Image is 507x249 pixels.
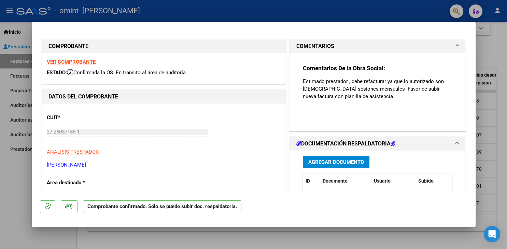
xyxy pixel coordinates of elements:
strong: DATOS DEL COMPROBANTE [48,93,118,100]
datatable-header-cell: Acción [450,174,484,188]
button: Agregar Documento [303,156,369,168]
span: ID [306,178,310,184]
span: Usuario [374,178,391,184]
span: Subido [418,178,434,184]
datatable-header-cell: Documento [320,174,371,188]
strong: COMPROBANTE [48,43,88,49]
h1: DOCUMENTACIÓN RESPALDATORIA [296,140,395,148]
a: VER COMPROBANTE [47,59,96,65]
span: Documento [323,178,348,184]
p: Area destinado * [47,179,117,187]
h1: COMENTARIOS [296,42,334,50]
span: ESTADO: [47,69,67,76]
datatable-header-cell: ID [303,174,320,188]
datatable-header-cell: Usuario [371,174,416,188]
mat-expansion-panel-header: COMENTARIOS [290,40,466,53]
p: [PERSON_NAME] [47,161,281,169]
p: Comprobante confirmado. Sólo se puede subir doc. respaldatoria. [83,200,241,214]
span: Confirmada la OS. En transito al área de auditoría. [67,69,187,76]
strong: Comentarios De la Obra Social: [303,65,385,72]
p: Estimado prestador , debe refacturar ya que lo autorizado son [DEMOGRAPHIC_DATA] sesiones mensual... [303,78,452,100]
mat-expansion-panel-header: DOCUMENTACIÓN RESPALDATORIA [290,137,466,151]
span: ANALISIS PRESTADOR [47,149,99,155]
p: CUIT [47,114,117,122]
span: Agregar Documento [308,159,364,165]
datatable-header-cell: Subido [416,174,450,188]
div: COMENTARIOS [290,53,466,131]
div: Open Intercom Messenger [484,226,500,242]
